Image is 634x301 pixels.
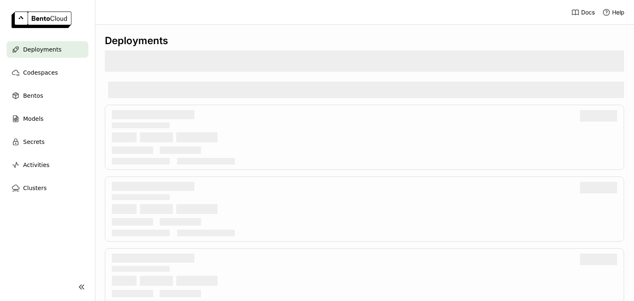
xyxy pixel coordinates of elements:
[7,180,88,196] a: Clusters
[612,9,625,16] span: Help
[23,183,47,193] span: Clusters
[105,35,624,47] div: Deployments
[7,87,88,104] a: Bentos
[23,114,43,124] span: Models
[23,68,58,78] span: Codespaces
[12,12,71,28] img: logo
[23,160,50,170] span: Activities
[571,8,595,16] a: Docs
[23,137,45,147] span: Secrets
[7,111,88,127] a: Models
[581,9,595,16] span: Docs
[7,134,88,150] a: Secrets
[23,91,43,101] span: Bentos
[23,45,62,54] span: Deployments
[602,8,625,16] div: Help
[7,157,88,173] a: Activities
